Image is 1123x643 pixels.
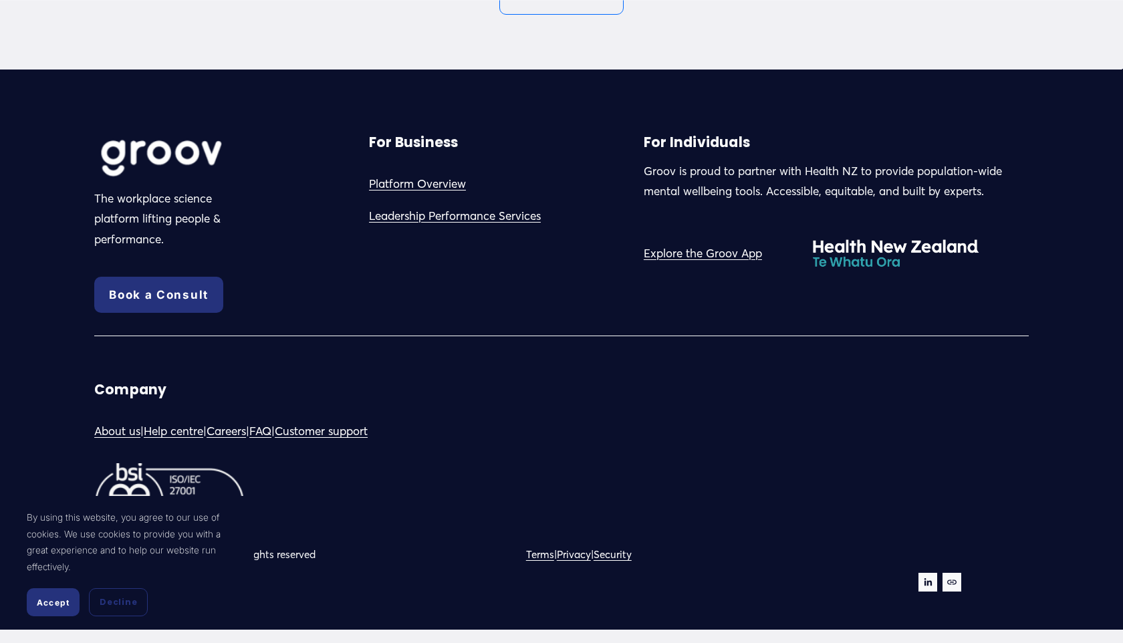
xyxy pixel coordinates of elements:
p: By using this website, you agree to our use of cookies. We use cookies to provide you with a grea... [27,509,241,575]
a: Leadership Performance Services [369,206,541,227]
p: The workplace science platform lifting people & performance. [94,188,244,250]
a: Careers [207,421,246,442]
a: Customer support [275,421,368,442]
p: Groov is proud to partner with Health NZ to provide population-wide mental wellbeing tools. Acces... [644,161,1029,202]
a: Book a Consult [94,277,223,313]
a: LinkedIn [918,573,937,592]
span: Decline [100,596,137,608]
a: About us [94,421,140,442]
a: Security [594,545,632,564]
strong: For Individuals [644,133,750,152]
a: Terms [526,545,554,564]
p: | | | | [94,421,557,442]
button: Decline [89,588,148,616]
a: Platform Overview [369,174,466,195]
p: Copyright © 2024 Groov Ltd. All rights reserved [94,545,557,564]
button: Accept [27,588,80,616]
a: Privacy [557,545,591,564]
a: FAQ [249,421,271,442]
span: Accept [37,598,70,608]
strong: For Business [369,133,458,152]
p: | | [526,545,833,564]
a: Help centre [144,421,203,442]
strong: Company [94,380,166,399]
section: Cookie banner [13,496,254,630]
a: URL [943,573,961,592]
a: Explore the Groov App [644,243,762,264]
